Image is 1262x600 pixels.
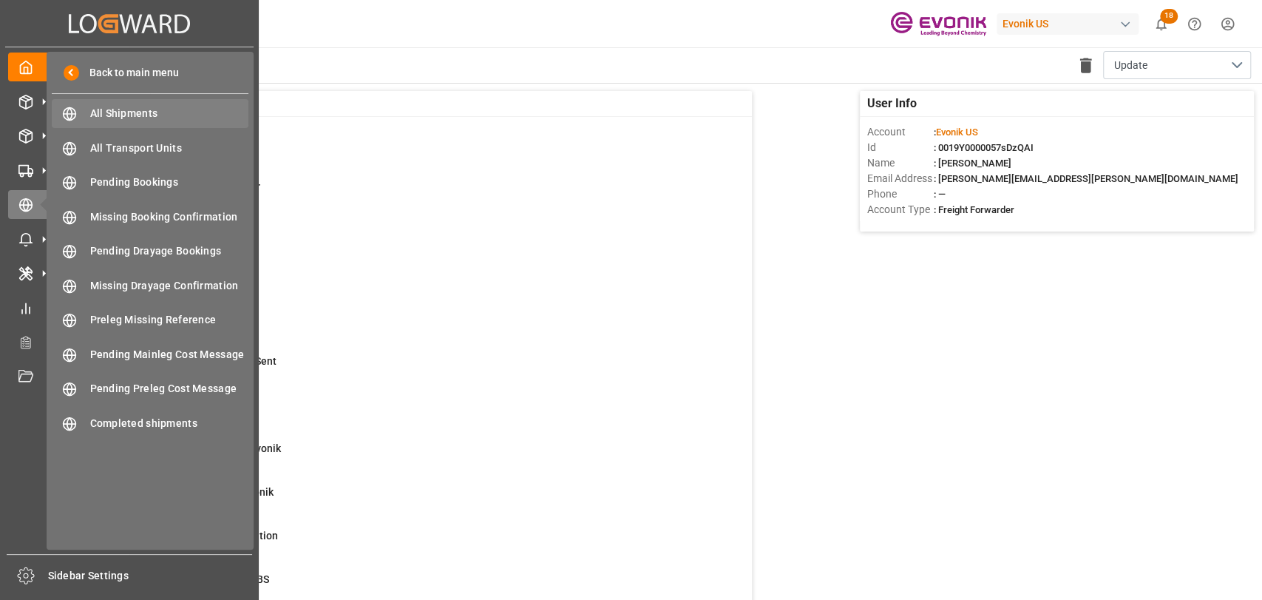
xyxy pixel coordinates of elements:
a: Document Management [8,362,251,391]
span: Phone [867,186,934,202]
a: Missing Booking Confirmation [52,202,248,231]
img: Evonik-brand-mark-Deep-Purple-RGB.jpeg_1700498283.jpeg [890,11,986,37]
span: All Shipments [90,106,249,121]
span: Missing Drayage Confirmation [90,278,249,294]
span: : [PERSON_NAME][EMAIL_ADDRESS][PERSON_NAME][DOMAIN_NAME] [934,173,1238,184]
a: 17ABS: No Init Bkg Conf DateShipment [75,223,733,254]
span: Account Type [867,202,934,218]
span: : 0019Y0000057sDzQAI [934,142,1034,153]
span: Sidebar Settings [48,568,253,584]
a: 0MOT Missing at Order LevelSales Order-IVPO [75,135,733,166]
a: 0Error Sales Order Update to EvonikShipment [75,485,733,516]
a: 8ETA > 10 Days , No ATA EnteredShipment [75,310,733,341]
span: Account [867,124,934,140]
div: Evonik US [997,13,1139,35]
a: 1Error on Initial Sales Order to EvonikShipment [75,441,733,472]
a: 37ABS: Missing Booking ConfirmationShipment [75,528,733,559]
a: 21ETD>3 Days Past,No Cost Msg SentShipment [75,354,733,385]
a: My Cockpit [8,53,251,81]
span: Evonik US [936,127,978,138]
span: Pending Preleg Cost Message [90,381,249,397]
span: : Freight Forwarder [934,204,1014,215]
a: 4ABS: No Bkg Req Sent DateShipment [75,266,733,297]
a: Completed shipments [52,408,248,437]
a: Pending Drayage Bookings [52,237,248,266]
span: Completed shipments [90,416,249,431]
a: 0Scorecard Bkg Request MonitorShipment [75,179,733,210]
a: 6ETD < 3 Days,No Del # Rec'dShipment [75,397,733,428]
span: : [934,127,978,138]
span: Id [867,140,934,155]
a: Pending Mainleg Cost Message [52,340,248,368]
span: All Transport Units [90,141,249,156]
span: 18 [1160,9,1178,24]
a: Preleg Missing Reference [52,306,248,334]
span: Missing Booking Confirmation [90,209,249,225]
a: All Shipments [52,99,248,128]
span: Preleg Missing Reference [90,312,249,328]
span: Name [867,155,934,171]
span: Pending Mainleg Cost Message [90,347,249,363]
button: show 18 new notifications [1144,7,1178,41]
a: Pending Preleg Cost Message [52,374,248,403]
span: : — [934,189,946,200]
a: All Transport Units [52,133,248,162]
button: Help Center [1178,7,1211,41]
span: Pending Bookings [90,175,249,190]
span: : [PERSON_NAME] [934,158,1011,169]
span: Back to main menu [79,65,179,81]
a: Transport Planner [8,328,251,357]
span: User Info [867,95,917,112]
span: Pending Drayage Bookings [90,243,249,259]
a: Missing Drayage Confirmation [52,271,248,300]
span: Update [1114,58,1147,73]
a: Pending Bookings [52,168,248,197]
a: My Reports [8,293,251,322]
button: open menu [1103,51,1251,79]
button: Evonik US [997,10,1144,38]
span: Email Address [867,171,934,186]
